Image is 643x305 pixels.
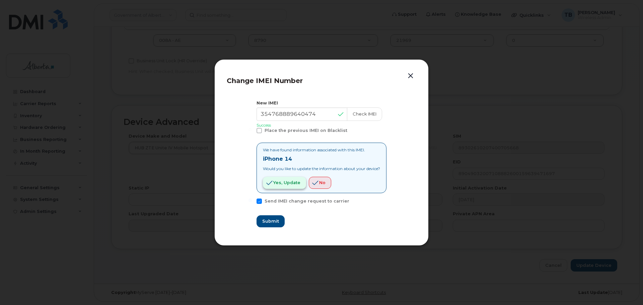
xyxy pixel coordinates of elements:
p: Would you like to update the information about your device? [263,166,380,171]
button: No [309,177,331,189]
button: Yes, update [263,177,306,189]
button: Check IMEI [347,107,382,121]
span: Submit [262,218,279,224]
div: New IMEI [257,100,386,106]
span: Change IMEI Number [227,77,303,85]
button: Submit [257,215,285,227]
span: No [319,179,326,186]
span: Send IMEI change request to carrier [265,199,349,204]
span: Place the previous IMEI on Blacklist [265,128,347,133]
p: Success [257,122,386,128]
p: We have found information associated with this IMEI. [263,147,380,153]
input: Place the previous IMEI on Blacklist [248,128,252,131]
span: Yes, update [273,179,300,186]
strong: iPhone 14 [263,156,292,162]
input: Send IMEI change request to carrier [248,199,252,202]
